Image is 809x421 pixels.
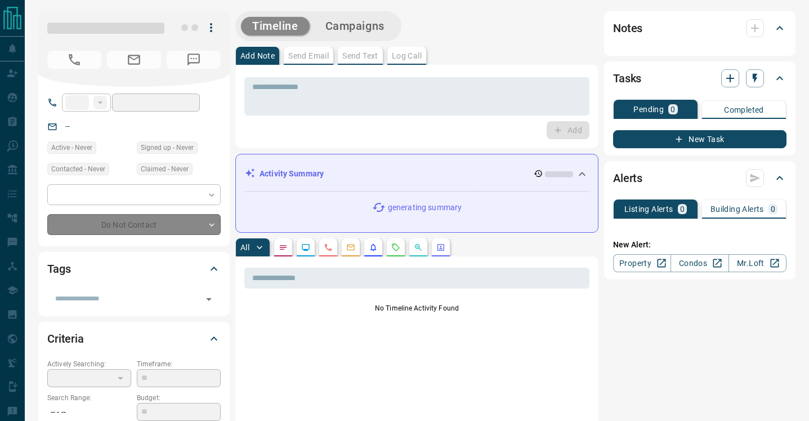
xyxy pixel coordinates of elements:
[613,130,786,148] button: New Task
[613,19,642,37] h2: Notes
[279,243,288,252] svg: Notes
[613,165,786,192] div: Alerts
[47,255,221,282] div: Tags
[260,168,324,180] p: Activity Summary
[346,243,355,252] svg: Emails
[613,169,642,187] h2: Alerts
[245,163,589,184] div: Activity Summary
[724,106,764,114] p: Completed
[107,51,161,69] span: No Email
[47,214,221,235] div: Do Not Contact
[241,17,310,36] button: Timeline
[728,254,786,272] a: Mr.Loft
[680,205,685,213] p: 0
[613,239,786,251] p: New Alert:
[369,243,378,252] svg: Listing Alerts
[391,243,400,252] svg: Requests
[244,303,589,313] p: No Timeline Activity Found
[141,142,194,153] span: Signed up - Never
[167,51,221,69] span: No Number
[137,359,221,369] p: Timeframe:
[240,243,249,251] p: All
[137,393,221,403] p: Budget:
[47,51,101,69] span: No Number
[613,15,786,42] div: Notes
[47,325,221,352] div: Criteria
[240,52,275,60] p: Add Note
[633,105,664,113] p: Pending
[671,254,728,272] a: Condos
[613,65,786,92] div: Tasks
[324,243,333,252] svg: Calls
[51,163,105,175] span: Contacted - Never
[47,260,70,278] h2: Tags
[301,243,310,252] svg: Lead Browsing Activity
[47,330,84,348] h2: Criteria
[65,122,70,131] a: --
[51,142,92,153] span: Active - Never
[436,243,445,252] svg: Agent Actions
[671,105,675,113] p: 0
[388,202,462,214] p: generating summary
[624,205,673,213] p: Listing Alerts
[141,163,189,175] span: Claimed - Never
[201,291,217,307] button: Open
[47,359,131,369] p: Actively Searching:
[314,17,396,36] button: Campaigns
[414,243,423,252] svg: Opportunities
[771,205,775,213] p: 0
[710,205,764,213] p: Building Alerts
[613,69,641,87] h2: Tasks
[613,254,671,272] a: Property
[47,393,131,403] p: Search Range:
